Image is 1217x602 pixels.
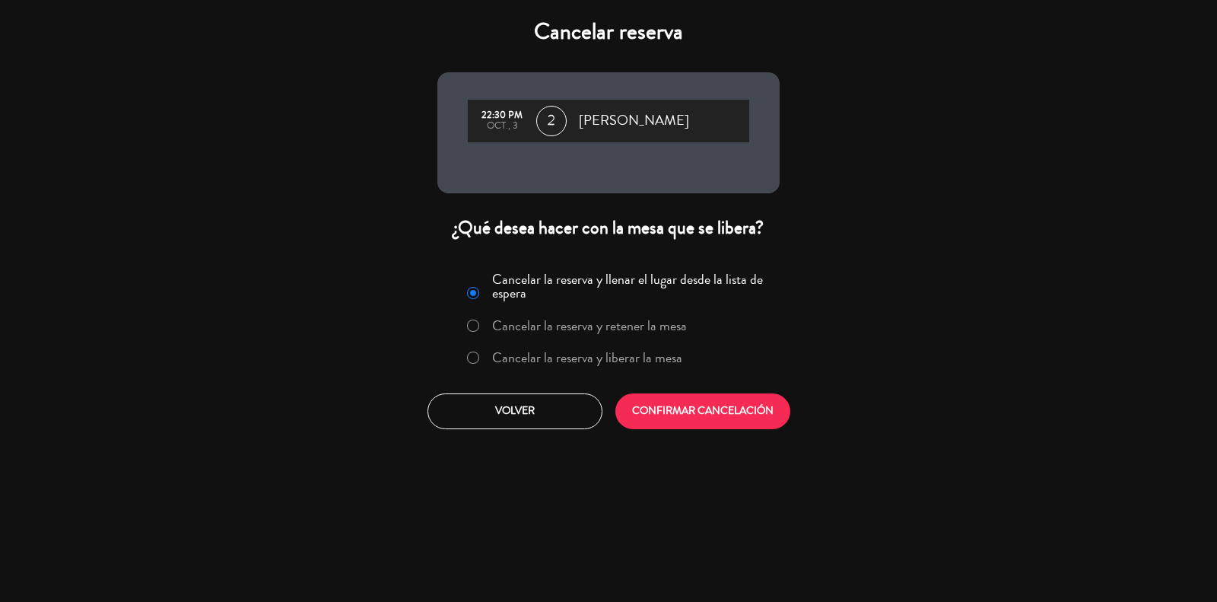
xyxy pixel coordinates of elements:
button: CONFIRMAR CANCELACIÓN [615,393,790,429]
div: ¿Qué desea hacer con la mesa que se libera? [437,216,780,240]
label: Cancelar la reserva y liberar la mesa [492,351,682,365]
div: oct., 3 [475,121,529,132]
div: 22:30 PM [475,110,529,121]
span: [PERSON_NAME] [579,110,689,132]
span: 2 [536,106,567,136]
label: Cancelar la reserva y llenar el lugar desde la lista de espera [492,272,771,300]
h4: Cancelar reserva [437,18,780,46]
button: Volver [427,393,602,429]
label: Cancelar la reserva y retener la mesa [492,319,687,333]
